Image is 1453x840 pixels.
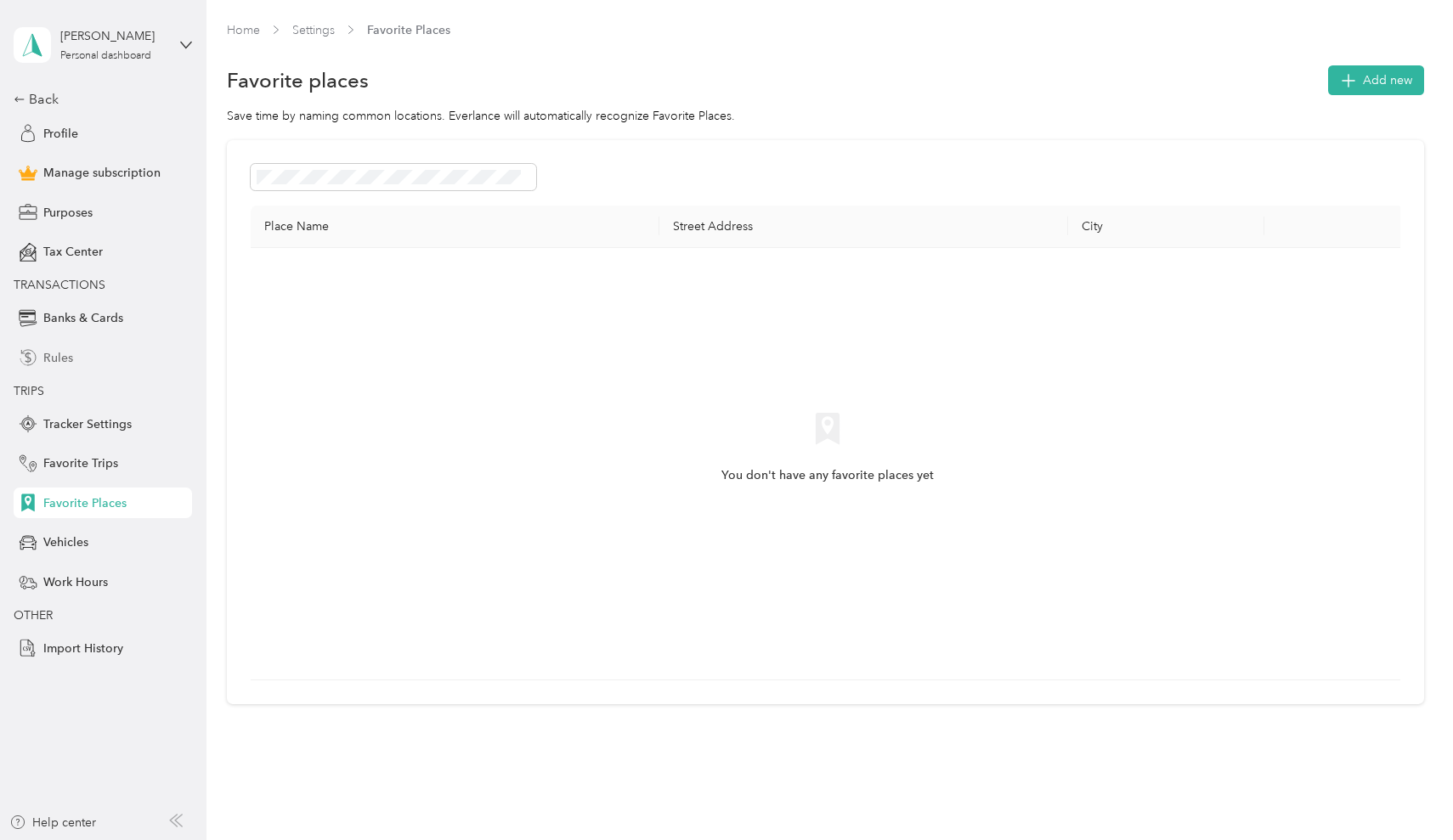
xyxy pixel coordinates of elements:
[14,384,44,398] span: TRIPS
[251,206,659,248] th: Place Name
[43,533,88,551] span: Vehicles
[9,814,96,832] button: Help center
[43,415,132,433] span: Tracker Settings
[1363,71,1412,89] span: Add new
[60,51,151,61] div: Personal dashboard
[721,466,934,485] span: You don't have any favorite places yet
[43,309,123,327] span: Banks & Cards
[14,608,53,623] span: OTHER
[43,349,73,367] span: Rules
[227,107,1423,125] div: Save time by naming common locations. Everlance will automatically recognize Favorite Places.
[367,21,450,39] span: Favorite Places
[227,71,369,89] h1: Favorite places
[43,454,118,472] span: Favorite Trips
[43,164,161,182] span: Manage subscription
[1068,206,1264,248] th: City
[1358,745,1453,840] iframe: Everlance-gr Chat Button Frame
[659,206,1068,248] th: Street Address
[227,23,260,37] a: Home
[43,640,123,657] span: Import History
[43,243,103,261] span: Tax Center
[14,278,105,292] span: TRANSACTIONS
[60,27,167,45] div: [PERSON_NAME]
[292,23,335,37] a: Settings
[43,573,108,591] span: Work Hours
[43,125,78,143] span: Profile
[43,204,93,222] span: Purposes
[43,494,127,512] span: Favorite Places
[14,89,184,110] div: Back
[1328,65,1424,95] button: Add new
